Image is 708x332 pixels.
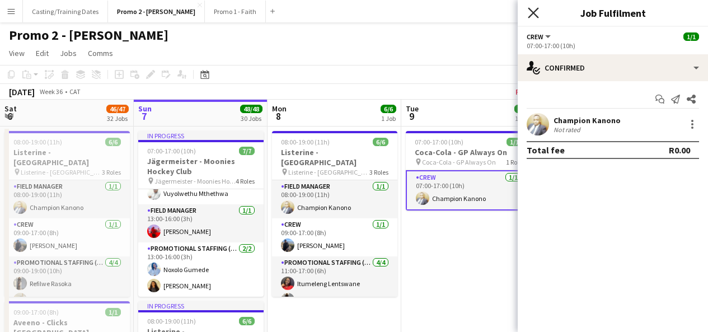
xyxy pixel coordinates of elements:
app-card-role: Crew1/109:00-17:00 (8h)[PERSON_NAME] [272,218,397,256]
h3: Listerine - [GEOGRAPHIC_DATA] [272,147,397,167]
span: 46/47 [106,105,129,113]
div: 32 Jobs [107,114,128,123]
span: 7/7 [239,147,255,155]
a: View [4,46,29,60]
div: 07:00-17:00 (10h) [527,41,699,50]
span: Coca-Cola - GP Always On [422,158,496,166]
span: 3 Roles [369,168,388,176]
span: 1/1 [507,138,522,146]
app-card-role: Field Manager1/108:00-19:00 (11h)Champion Kanono [4,180,130,218]
span: 6/6 [381,105,396,113]
app-job-card: 08:00-19:00 (11h)6/6Listerine - [GEOGRAPHIC_DATA] Listerine - [GEOGRAPHIC_DATA]3 RolesField Manag... [272,131,397,297]
span: Jägermeister - Moonies Hockey Club [154,177,236,185]
div: Total fee [527,144,565,156]
span: Edit [36,48,49,58]
span: 07:00-17:00 (10h) [415,138,463,146]
span: 1/1 [514,105,530,113]
button: Fix 19 errors [511,85,569,99]
div: R0.00 [669,144,690,156]
span: View [9,48,25,58]
span: 07:00-17:00 (10h) [147,147,196,155]
span: Sun [138,104,152,114]
span: 4 Roles [236,177,255,185]
span: 3 Roles [102,168,121,176]
span: 08:00-19:00 (11h) [147,317,196,325]
app-job-card: 08:00-19:00 (11h)6/6Listerine - [GEOGRAPHIC_DATA] Listerine - [GEOGRAPHIC_DATA]3 RolesField Manag... [4,131,130,297]
app-card-role: Crew1/107:00-17:00 (10h)Champion Kanono [406,170,531,211]
span: Tue [406,104,419,114]
span: 1/1 [683,32,699,41]
span: 08:00-19:00 (11h) [13,138,62,146]
button: Crew [527,32,552,41]
a: Jobs [55,46,81,60]
h3: Jägermeister - Moonies Hockey Club [138,156,264,176]
span: 8 [270,110,287,123]
div: Not rated [554,125,583,134]
div: Confirmed [518,54,708,81]
a: Comms [83,46,118,60]
span: 6/6 [373,138,388,146]
span: 6 [3,110,17,123]
div: 30 Jobs [241,114,262,123]
div: [DATE] [9,86,35,97]
div: CAT [69,87,81,96]
app-job-card: 07:00-17:00 (10h)1/1Coca-Cola - GP Always On Coca-Cola - GP Always On1 RoleCrew1/107:00-17:00 (10... [406,131,531,211]
h3: Job Fulfilment [518,6,708,20]
span: Comms [88,48,113,58]
span: 6/6 [105,138,121,146]
span: 09:00-17:00 (8h) [13,308,59,316]
span: Listerine - [GEOGRAPHIC_DATA] [288,168,369,176]
app-card-role: Crew1/109:00-17:00 (8h)[PERSON_NAME] [4,218,130,256]
span: Listerine - [GEOGRAPHIC_DATA] [21,168,102,176]
button: Promo 1 - Faith [205,1,266,22]
span: 6/6 [239,317,255,325]
h1: Promo 2 - [PERSON_NAME] [9,27,168,44]
span: 08:00-19:00 (11h) [281,138,330,146]
div: 1 Job [381,114,396,123]
span: Crew [527,32,543,41]
span: 9 [404,110,419,123]
div: 1 Job [515,114,529,123]
span: Jobs [60,48,77,58]
button: Casting/Training Dates [23,1,108,22]
div: Champion Kanono [554,115,621,125]
h3: Listerine - [GEOGRAPHIC_DATA] [4,147,130,167]
span: Sat [4,104,17,114]
span: 48/48 [240,105,262,113]
div: In progress [138,301,264,310]
app-card-role: Field Manager1/108:00-19:00 (11h)Champion Kanono [272,180,397,218]
app-card-role: Field Manager1/113:00-16:00 (3h)[PERSON_NAME] [138,204,264,242]
span: Week 36 [37,87,65,96]
a: Edit [31,46,53,60]
span: 1 Role [506,158,522,166]
app-job-card: In progress07:00-17:00 (10h)7/7Jägermeister - Moonies Hockey Club Jägermeister - Moonies Hockey C... [138,131,264,297]
app-card-role: Promotional Staffing (Brand Ambassadors)2/213:00-16:00 (3h)Noxolo Gumede[PERSON_NAME] [138,242,264,297]
span: 7 [137,110,152,123]
span: 1/1 [105,308,121,316]
h3: Coca-Cola - GP Always On [406,147,531,157]
span: Mon [272,104,287,114]
button: Promo 2 - [PERSON_NAME] [108,1,205,22]
div: In progress [138,131,264,140]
